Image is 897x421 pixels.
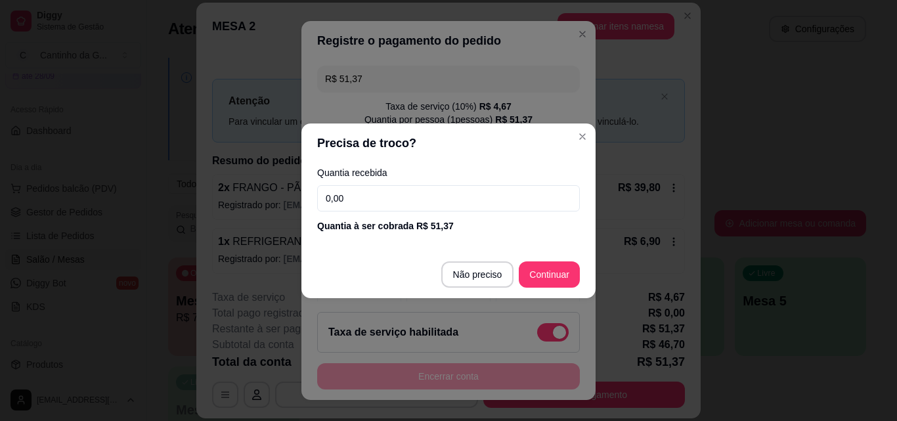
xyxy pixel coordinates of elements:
button: Continuar [519,261,580,288]
button: Close [572,126,593,147]
header: Precisa de troco? [301,123,596,163]
button: Não preciso [441,261,514,288]
label: Quantia recebida [317,168,580,177]
div: Quantia à ser cobrada R$ 51,37 [317,219,580,233]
